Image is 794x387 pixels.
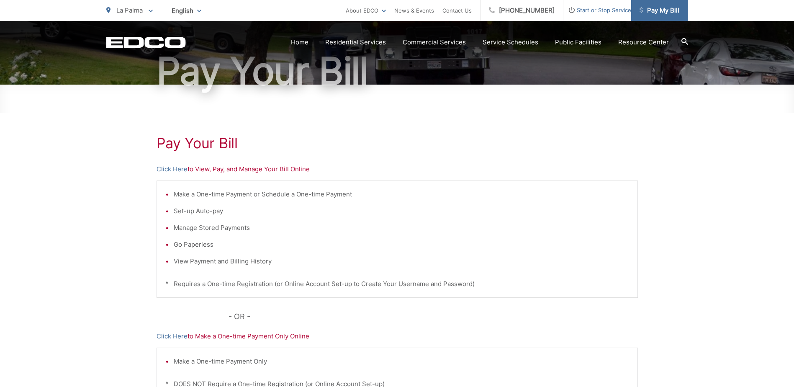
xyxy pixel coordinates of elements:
a: Click Here [157,164,188,174]
a: Service Schedules [483,37,538,47]
a: EDCD logo. Return to the homepage. [106,36,186,48]
a: Home [291,37,308,47]
a: Residential Services [325,37,386,47]
a: Public Facilities [555,37,601,47]
li: Make a One-time Payment or Schedule a One-time Payment [174,189,629,199]
span: Pay My Bill [640,5,679,15]
p: * Requires a One-time Registration (or Online Account Set-up to Create Your Username and Password) [165,279,629,289]
li: View Payment and Billing History [174,256,629,266]
a: Resource Center [618,37,669,47]
p: - OR - [229,310,638,323]
p: to View, Pay, and Manage Your Bill Online [157,164,638,174]
li: Manage Stored Payments [174,223,629,233]
h1: Pay Your Bill [157,135,638,152]
span: La Palma [116,6,143,14]
h1: Pay Your Bill [106,50,688,92]
a: News & Events [394,5,434,15]
p: to Make a One-time Payment Only Online [157,331,638,341]
a: Click Here [157,331,188,341]
li: Set-up Auto-pay [174,206,629,216]
li: Make a One-time Payment Only [174,356,629,366]
span: English [165,3,208,18]
li: Go Paperless [174,240,629,250]
a: Commercial Services [403,37,466,47]
a: About EDCO [346,5,386,15]
a: Contact Us [442,5,472,15]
